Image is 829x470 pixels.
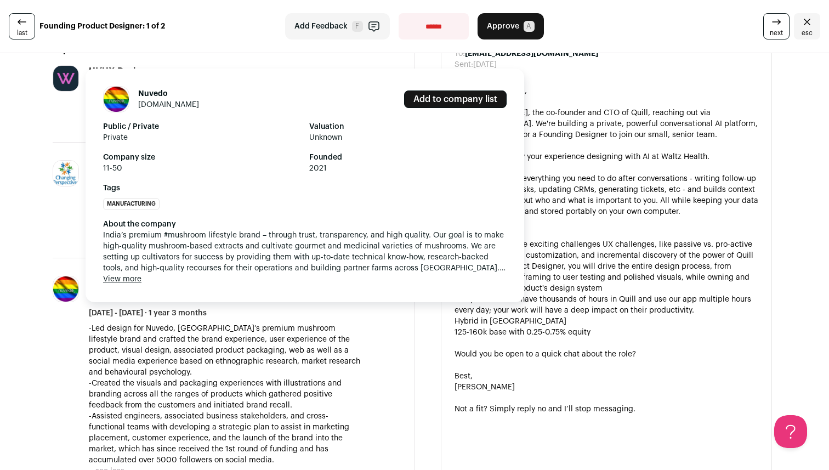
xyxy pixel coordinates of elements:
span: F [352,21,363,32]
button: View more [103,274,141,285]
div: About the company [103,219,507,230]
strong: Valuation [309,121,507,132]
p: -Led design for Nuvedo, [GEOGRAPHIC_DATA]’s premium mushroom lifestyle brand and crafted the bran... [89,323,361,378]
li: As Founding Product Designer, you will drive the entire design process, from discovery and wirefr... [455,261,758,294]
span: Approve [487,21,519,32]
b: [EMAIL_ADDRESS][DOMAIN_NAME] [465,50,598,58]
span: Add Feedback [294,21,348,32]
dt: Sent: [455,59,473,70]
li: We're tackling some exciting challenges UX challenges, like passive vs. pro-active AI, robust wor... [455,239,758,261]
a: next [763,13,790,39]
a: Close [794,13,820,39]
div: Quill takes care of everything you need to do after conversations - writing follow-up emails, cre... [455,173,758,217]
li: Many of our users have thousands of hours in Quill and use our app multiple hours every day; your... [455,294,758,316]
span: 11-50 [103,163,300,174]
li: Manufacturing [103,198,160,210]
button: Approve A [478,13,544,39]
li: 125-160k base with 0.25-0.75% equity [455,327,758,338]
span: Unknown [309,132,507,143]
dd: [DATE] [473,59,497,70]
span: last [17,29,27,37]
strong: Founded [309,152,507,163]
img: 224947b82031ac477e4351c1981debbb1bbf1bce608bbbb147b36ea90ce99ca1 [53,161,78,186]
iframe: Help Scout Beacon - Open [774,415,807,448]
strong: Company size [103,152,300,163]
p: -Assisted engineers, associated business stakeholders, and cross-functional teams with developing... [89,411,361,466]
span: India’s premium #mushroom lifestyle brand – through trust, transparency, and high quality. Our go... [103,230,507,274]
div: Hi [PERSON_NAME], [455,86,758,97]
div: Would you be open to a quick chat about the role? [455,349,758,360]
span: esc [802,29,813,37]
strong: Public / Private [103,121,300,132]
p: -Created the visuals and packaging experiences with illustrations and branding across all the ran... [89,378,361,411]
button: Add Feedback F [285,13,390,39]
h1: Nuvedo [138,88,199,99]
dt: To: [455,48,465,59]
a: last [9,13,35,39]
div: Not a fit? Simply reply no and I’ll stop messaging. [455,404,758,415]
div: I was impressed by your experience designing with AI at Waltz Health. [455,151,758,162]
strong: Founding Product Designer: 1 of 2 [39,21,165,32]
a: [DOMAIN_NAME] [138,101,199,109]
div: [PERSON_NAME] [455,382,758,393]
strong: Tags [103,183,507,194]
span: Private [103,132,300,143]
span: [DATE] - [DATE] · 1 year 3 months [89,308,207,319]
span: 2021 [309,163,507,174]
li: Hybrid in [GEOGRAPHIC_DATA] [455,316,758,327]
img: dbfdfc1239ac0ea6dcbf07f274aebb5bdc168aa3d04ed98dc9ee187c52d31ed2.jpg [53,276,78,302]
span: A [524,21,535,32]
img: dbfdfc1239ac0ea6dcbf07f274aebb5bdc168aa3d04ed98dc9ee187c52d31ed2.jpg [104,87,129,112]
img: 1036fbf99d55fafb3c531254e262c3daf5057da0e81857c293907e11bab1c570.jpg [53,66,78,91]
div: UI/UX Designer [89,65,155,77]
div: Best, [455,371,758,382]
a: Add to company list [404,90,507,108]
span: next [770,29,783,37]
div: I'm [PERSON_NAME], the co-founder and CTO of Quill, reaching out via [GEOGRAPHIC_DATA]. We're bui... [455,107,758,140]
